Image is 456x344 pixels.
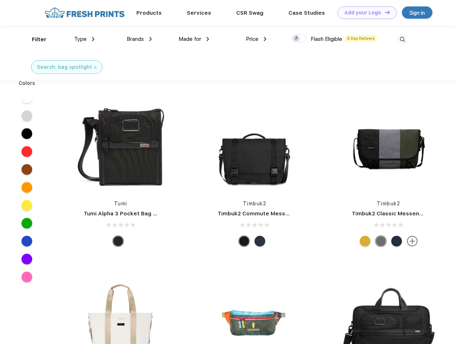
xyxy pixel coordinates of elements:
img: func=resize&h=266 [73,97,168,193]
div: Search: bag spotlight [37,63,92,71]
div: Eco Amber [360,236,370,247]
a: Products [136,10,162,16]
span: Price [246,36,258,42]
img: fo%20logo%202.webp [43,6,127,19]
img: dropdown.png [264,37,266,41]
span: Made for [179,36,201,42]
img: func=resize&h=266 [341,97,436,193]
img: dropdown.png [149,37,152,41]
img: desktop_search.svg [397,34,408,46]
span: 5 Day Delivery [345,35,377,42]
div: Filter [32,35,47,44]
span: Type [74,36,87,42]
div: Eco Nautical [391,236,402,247]
img: dropdown.png [207,37,209,41]
img: more.svg [407,236,418,247]
div: Colors [13,80,41,87]
img: filter_cancel.svg [94,66,97,69]
img: func=resize&h=266 [207,97,302,193]
a: Timbuk2 Classic Messenger Bag [352,210,441,217]
div: Eco Black [239,236,249,247]
div: Black [113,236,123,247]
div: Eco Nautical [254,236,265,247]
a: Tumi Alpha 3 Pocket Bag Small [84,210,168,217]
span: Brands [127,36,144,42]
img: DT [385,10,390,14]
a: Timbuk2 [377,201,401,206]
span: Flash Eligible [311,36,342,42]
div: Eco Army Pop [375,236,386,247]
a: Timbuk2 Commute Messenger Bag [218,210,314,217]
img: dropdown.png [92,37,94,41]
div: Add your Logo [344,10,381,16]
a: Tumi [114,201,127,206]
a: Sign in [402,6,432,19]
div: Sign in [409,9,425,17]
a: Timbuk2 [243,201,267,206]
